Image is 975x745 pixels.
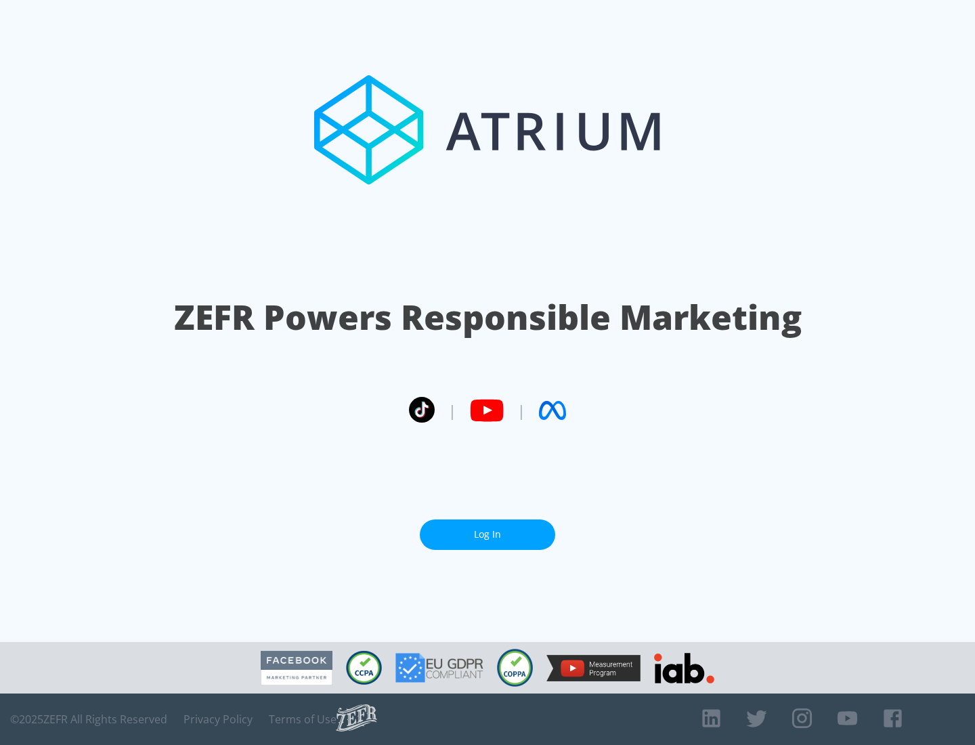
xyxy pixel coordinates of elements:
img: YouTube Measurement Program [546,655,641,681]
a: Log In [420,519,555,550]
img: COPPA Compliant [497,649,533,687]
a: Privacy Policy [183,712,253,726]
span: © 2025 ZEFR All Rights Reserved [10,712,167,726]
a: Terms of Use [269,712,337,726]
img: Facebook Marketing Partner [261,651,332,685]
span: | [448,400,456,421]
img: GDPR Compliant [395,653,483,683]
span: | [517,400,525,421]
img: CCPA Compliant [346,651,382,685]
h1: ZEFR Powers Responsible Marketing [174,294,802,341]
img: IAB [654,653,714,683]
